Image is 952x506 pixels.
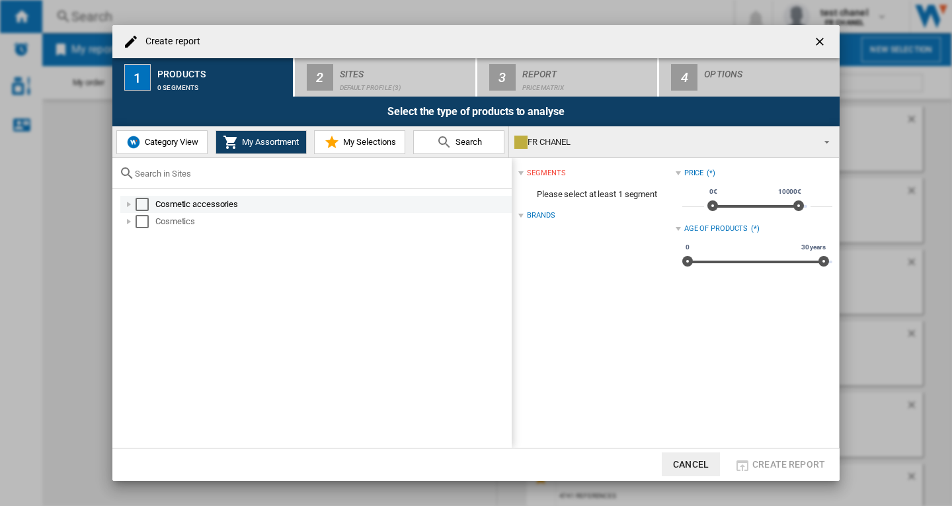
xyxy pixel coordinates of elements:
[139,35,200,48] h4: Create report
[413,130,504,154] button: Search
[239,137,299,147] span: My Assortment
[216,130,307,154] button: My Assortment
[136,198,155,211] md-checkbox: Select
[671,64,697,91] div: 4
[662,452,720,476] button: Cancel
[514,133,813,151] div: FR CHANEL
[155,198,510,211] div: Cosmetic accessories
[527,210,555,221] div: Brands
[295,58,477,97] button: 2 Sites Default profile (3)
[135,169,505,179] input: Search in Sites
[731,452,829,476] button: Create report
[808,28,834,55] button: getI18NText('BUTTONS.CLOSE_DIALOG')
[813,35,829,51] ng-md-icon: getI18NText('BUTTONS.CLOSE_DIALOG')
[157,77,288,91] div: 0 segments
[684,242,692,253] span: 0
[116,130,208,154] button: Category View
[136,215,155,228] md-checkbox: Select
[776,187,803,197] span: 10000€
[314,130,405,154] button: My Selections
[704,63,834,77] div: Options
[684,168,704,179] div: Price
[452,137,482,147] span: Search
[707,187,719,197] span: 0€
[659,58,840,97] button: 4 Options
[684,224,748,234] div: Age of products
[155,215,510,228] div: Cosmetics
[477,58,659,97] button: 3 Report Price Matrix
[522,77,653,91] div: Price Matrix
[340,63,470,77] div: Sites
[518,182,675,207] span: Please select at least 1 segment
[112,58,294,97] button: 1 Products 0 segments
[752,459,825,470] span: Create report
[307,64,333,91] div: 2
[157,63,288,77] div: Products
[340,77,470,91] div: Default profile (3)
[489,64,516,91] div: 3
[124,64,151,91] div: 1
[126,134,141,150] img: wiser-icon-blue.png
[340,137,396,147] span: My Selections
[141,137,198,147] span: Category View
[799,242,828,253] span: 30 years
[112,97,840,126] div: Select the type of products to analyse
[527,168,565,179] div: segments
[522,63,653,77] div: Report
